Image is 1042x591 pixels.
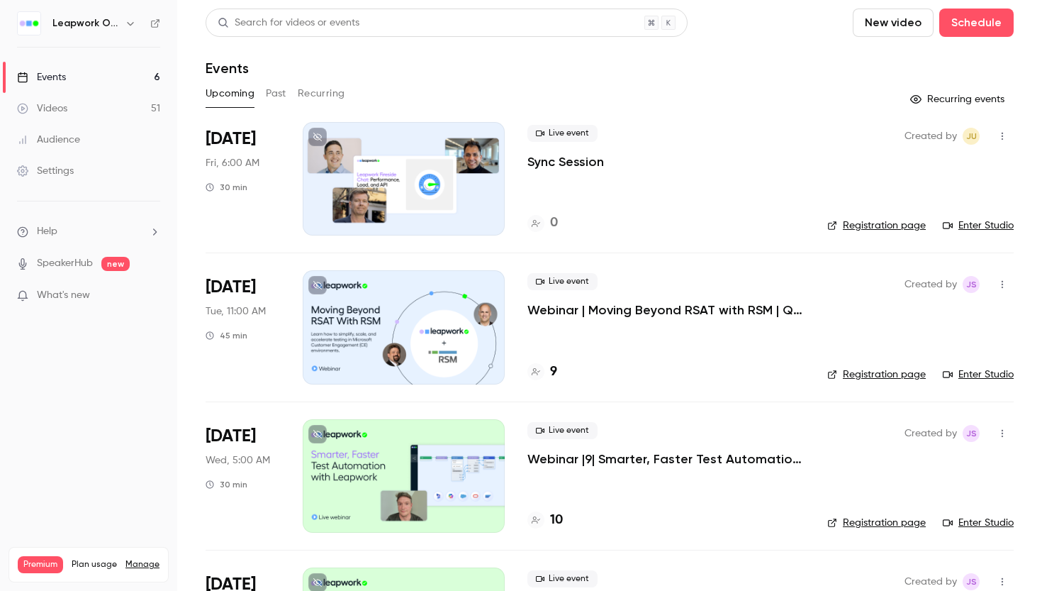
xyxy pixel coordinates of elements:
[206,304,266,319] span: Tue, 11:00 AM
[266,82,286,105] button: Past
[527,511,563,530] a: 10
[206,270,280,384] div: Sep 23 Tue, 11:00 AM (America/New York)
[37,256,93,271] a: SpeakerHub
[17,224,160,239] li: help-dropdown-opener
[966,276,977,293] span: JS
[527,273,598,290] span: Live event
[101,257,130,271] span: new
[17,70,66,84] div: Events
[904,128,957,145] span: Created by
[550,511,563,530] h4: 10
[37,224,57,239] span: Help
[904,573,957,590] span: Created by
[206,182,247,193] div: 30 min
[963,573,980,590] span: Jaynesh Singh
[963,128,980,145] span: Janel Urena
[943,368,1014,382] a: Enter Studio
[206,82,254,105] button: Upcoming
[853,9,934,37] button: New video
[143,289,160,302] iframe: Noticeable Trigger
[206,453,270,468] span: Wed, 5:00 AM
[527,570,598,587] span: Live event
[206,419,280,533] div: Sep 24 Wed, 10:00 AM (Europe/London)
[527,451,805,468] a: Webinar |9| Smarter, Faster Test Automation with Leapwork | EMEA | Q3 2025
[206,156,259,170] span: Fri, 6:00 AM
[527,422,598,439] span: Live event
[17,101,67,116] div: Videos
[72,559,117,570] span: Plan usage
[904,276,957,293] span: Created by
[939,9,1014,37] button: Schedule
[966,128,977,145] span: JU
[943,219,1014,233] a: Enter Studio
[206,128,256,150] span: [DATE]
[37,288,90,303] span: What's new
[527,302,805,319] a: Webinar | Moving Beyond RSAT with RSM | Q3 2025
[550,363,557,382] h4: 9
[206,330,247,341] div: 45 min
[966,425,977,442] span: JS
[904,425,957,442] span: Created by
[125,559,159,570] a: Manage
[943,516,1014,530] a: Enter Studio
[527,214,558,233] a: 0
[206,276,256,299] span: [DATE]
[17,133,80,147] div: Audience
[527,363,557,382] a: 9
[827,516,926,530] a: Registration page
[206,60,249,77] h1: Events
[206,479,247,490] div: 30 min
[550,214,558,233] h4: 0
[206,425,256,448] span: [DATE]
[904,88,1014,111] button: Recurring events
[17,164,74,178] div: Settings
[18,556,63,573] span: Premium
[218,16,359,31] div: Search for videos or events
[206,122,280,236] div: Sep 12 Fri, 6:00 AM (America/New York)
[827,219,926,233] a: Registration page
[527,153,604,170] a: Sync Session
[298,82,345,105] button: Recurring
[963,276,980,293] span: Jaynesh Singh
[527,125,598,142] span: Live event
[963,425,980,442] span: Jaynesh Singh
[966,573,977,590] span: JS
[827,368,926,382] a: Registration page
[52,16,119,31] h6: Leapwork Online Event
[18,12,40,35] img: Leapwork Online Event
